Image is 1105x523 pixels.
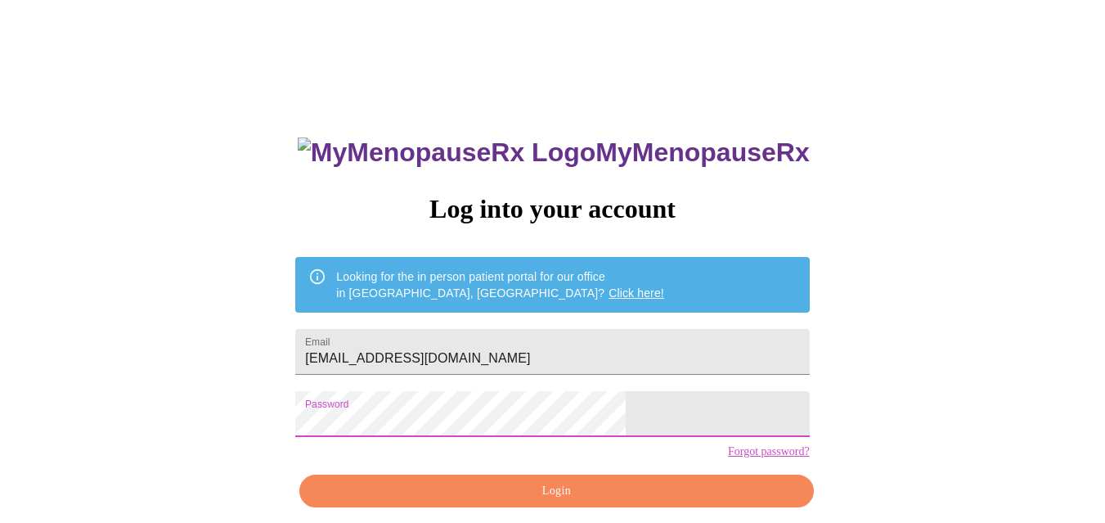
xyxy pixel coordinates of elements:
button: Login [299,475,813,508]
div: Looking for the in person patient portal for our office in [GEOGRAPHIC_DATA], [GEOGRAPHIC_DATA]? [336,262,664,308]
a: Click here! [609,286,664,300]
h3: MyMenopauseRx [298,138,810,168]
span: Login [318,481,794,502]
h3: Log into your account [295,194,809,224]
a: Forgot password? [728,445,810,458]
img: MyMenopauseRx Logo [298,138,595,168]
